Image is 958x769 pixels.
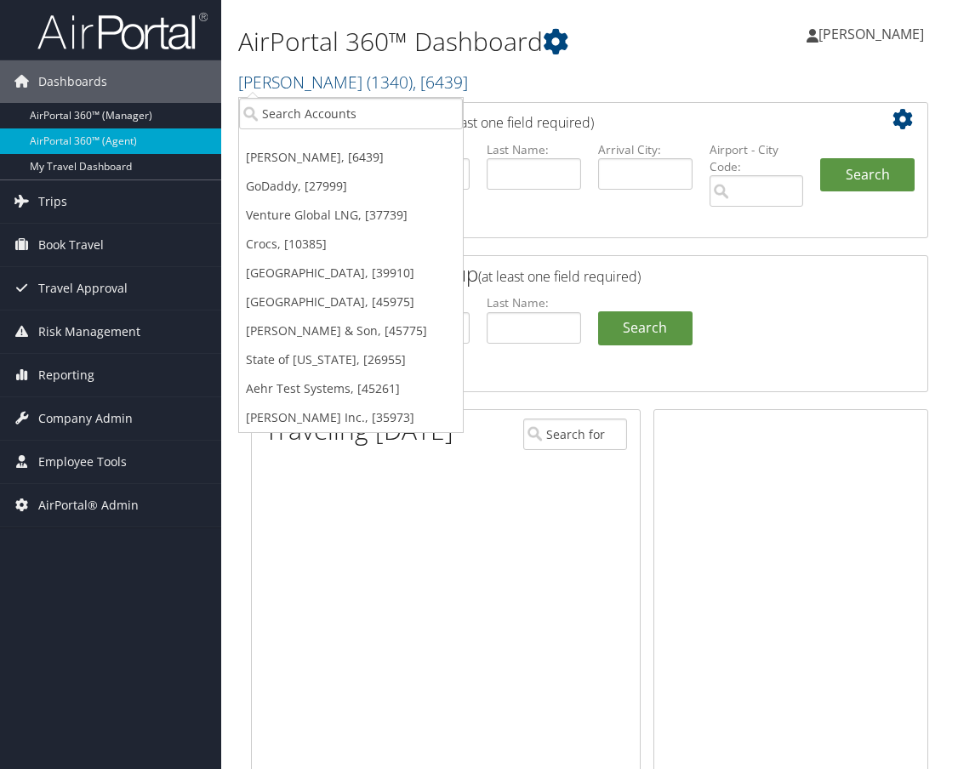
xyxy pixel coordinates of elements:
[38,397,133,440] span: Company Admin
[38,310,140,353] span: Risk Management
[598,311,693,345] a: Search
[239,345,463,374] a: State of [US_STATE], [26955]
[38,224,104,266] span: Book Travel
[238,24,707,60] h1: AirPortal 360™ Dashboard
[38,267,128,310] span: Travel Approval
[523,419,627,450] input: Search for Traveler
[239,201,463,230] a: Venture Global LNG, [37739]
[239,316,463,345] a: [PERSON_NAME] & Son, [45775]
[239,403,463,432] a: [PERSON_NAME] Inc., [35973]
[37,11,208,51] img: airportal-logo.png
[818,25,924,43] span: [PERSON_NAME]
[710,141,804,176] label: Airport - City Code:
[38,354,94,396] span: Reporting
[367,71,413,94] span: ( 1340 )
[807,9,941,60] a: [PERSON_NAME]
[265,105,858,134] h2: Airtinerary Lookup
[239,172,463,201] a: GoDaddy, [27999]
[239,143,463,172] a: [PERSON_NAME], [6439]
[38,180,67,223] span: Trips
[431,113,594,132] span: (at least one field required)
[239,98,463,129] input: Search Accounts
[239,374,463,403] a: Aehr Test Systems, [45261]
[598,141,693,158] label: Arrival City:
[239,259,463,288] a: [GEOGRAPHIC_DATA], [39910]
[487,141,581,158] label: Last Name:
[265,259,858,288] h2: Savings Tracker Lookup
[239,288,463,316] a: [GEOGRAPHIC_DATA], [45975]
[487,294,581,311] label: Last Name:
[478,267,641,286] span: (at least one field required)
[820,158,915,192] button: Search
[239,230,463,259] a: Crocs, [10385]
[38,441,127,483] span: Employee Tools
[238,71,468,94] a: [PERSON_NAME]
[413,71,468,94] span: , [ 6439 ]
[38,484,139,527] span: AirPortal® Admin
[38,60,107,103] span: Dashboards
